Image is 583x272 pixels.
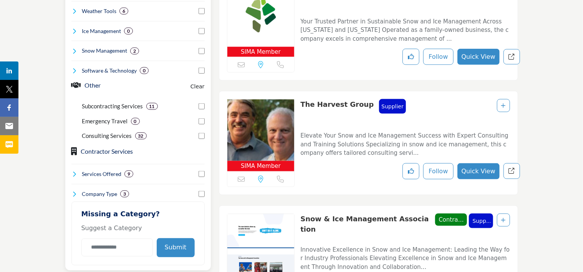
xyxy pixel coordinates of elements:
[199,103,205,109] input: Select Subcontracting Services checkbox
[457,163,500,179] button: Quick View
[81,210,195,224] h2: Missing a Category?
[130,48,139,55] div: 2 Results For Snow Management
[157,238,195,257] button: Submit
[300,215,429,233] a: Snow & Ice Management Association
[503,163,520,179] a: Redirect to listing
[133,48,136,54] b: 2
[85,81,101,90] button: Other
[124,171,133,177] div: 9 Results For Services Offered
[402,49,419,65] button: Like listing
[241,162,281,171] span: SIMA Member
[131,118,140,125] div: 0 Results For Emergency Travel
[300,13,510,43] a: Your Trusted Partner in Sustainable Snow and Ice Management Across [US_STATE] and [US_STATE] Oper...
[300,127,510,158] a: Elevate Your Snow and Ice Management Success with Expert Consulting and Training Solutions Specia...
[134,119,137,124] b: 0
[199,8,205,14] input: Select Weather Tools checkbox
[471,216,491,226] p: Supplier
[300,214,430,239] p: Snow & Ice Management Association
[81,239,153,257] input: Category Name
[423,49,453,65] button: Follow
[199,171,205,177] input: Select Services Offered checkbox
[300,241,510,272] a: Innovative Excellence in Snow and Ice Management: Leading the Way for Industry Professionals Elev...
[82,67,137,75] h4: Software & Technology: Software & Technology encompasses the development, implementation, and use...
[128,171,130,177] b: 9
[123,191,126,197] b: 3
[82,7,116,15] h4: Weather Tools: Weather Tools refer to instruments, software, and technologies used to monitor, pr...
[82,131,132,140] p: Consulting Services: Consulting Services
[119,8,128,15] div: 6 Results For Weather Tools
[135,133,147,139] div: 32 Results For Consulting Services
[227,100,295,161] img: The Harvest Group
[199,118,205,124] input: Select Emergency Travel checkbox
[146,103,158,110] div: 11 Results For Subcontracting Services
[199,191,205,197] input: Select Company Type checkbox
[82,102,143,111] p: Subcontracting Services: Subcontracting Services
[127,28,130,34] b: 0
[423,163,453,179] button: Follow
[199,28,205,34] input: Select Ice Management checkbox
[140,67,149,74] div: 0 Results For Software & Technology
[199,133,205,139] input: Select Consulting Services checkbox
[82,190,117,198] h4: Company Type: A Company Type refers to the legal structure of a business, such as sole proprietor...
[503,49,520,65] a: Redirect to listing
[241,48,281,56] span: SIMA Member
[82,47,127,55] h4: Snow Management: Snow management involves the removal, relocation, and mitigation of snow accumul...
[300,246,510,272] p: Innovative Excellence in Snow and Ice Management: Leading the Way for Industry Professionals Elev...
[300,99,374,125] p: The Harvest Group
[82,117,128,126] p: Emergency Travel: Emergency Travel
[81,224,142,232] span: Suggest a Category
[124,28,133,35] div: 0 Results For Ice Management
[190,83,205,91] buton: Clear
[149,104,155,109] b: 11
[300,17,510,43] p: Your Trusted Partner in Sustainable Snow and Ice Management Across [US_STATE] and [US_STATE] Oper...
[81,147,133,156] button: Contractor Services
[435,214,467,226] span: Contractor
[120,191,129,197] div: 3 Results For Company Type
[82,27,121,35] h4: Ice Management: Ice management involves the control, removal, and prevention of ice accumulation ...
[123,8,125,14] b: 6
[199,48,205,54] input: Select Snow Management checkbox
[501,217,506,223] a: Add To List
[143,68,146,73] b: 0
[199,68,205,74] input: Select Software & Technology checkbox
[227,100,295,171] a: SIMA Member
[82,170,121,178] h4: Services Offered: Services Offered refers to the specific products, assistance, or expertise a bu...
[402,163,419,179] button: Like listing
[381,101,404,112] p: Supplier
[501,103,506,109] a: Add To List
[300,100,374,108] a: The Harvest Group
[138,133,144,139] b: 32
[300,131,510,158] p: Elevate Your Snow and Ice Management Success with Expert Consulting and Training Solutions Specia...
[457,49,500,65] button: Quick View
